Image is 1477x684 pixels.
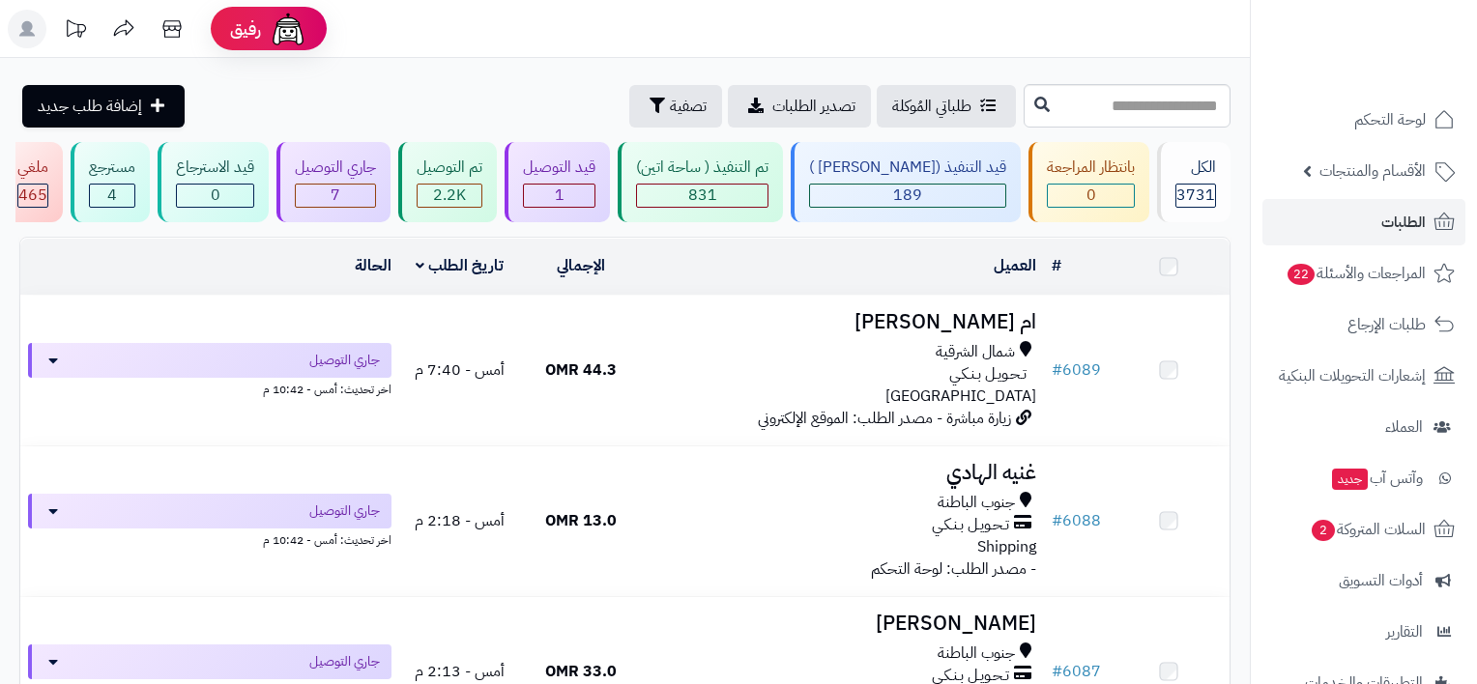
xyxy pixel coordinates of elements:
a: المراجعات والأسئلة22 [1262,250,1465,297]
img: logo-2.png [1346,54,1459,95]
span: # [1052,660,1062,683]
a: العملاء [1262,404,1465,450]
a: جاري التوصيل 7 [273,142,394,222]
span: أمس - 2:13 م [415,660,505,683]
div: تم التنفيذ ( ساحة اتين) [636,157,768,179]
a: #6089 [1052,358,1101,382]
div: 465 [18,185,47,207]
span: العملاء [1385,413,1423,441]
div: 189 [810,185,1005,207]
a: لوحة التحكم [1262,97,1465,143]
a: تم التوصيل 2.2K [394,142,501,222]
span: جنوب الباطنة [938,492,1015,514]
a: قيد التنفيذ ([PERSON_NAME] ) 189 [787,142,1025,222]
button: تصفية [629,85,722,128]
span: 1 [555,184,565,207]
div: الكل [1175,157,1216,179]
div: قيد التوصيل [523,157,595,179]
a: الكل3731 [1153,142,1234,222]
span: إضافة طلب جديد [38,95,142,118]
a: بانتظار المراجعة 0 [1025,142,1153,222]
span: المراجعات والأسئلة [1286,260,1426,287]
span: 465 [18,184,47,207]
td: - مصدر الطلب: لوحة التحكم [641,446,1044,596]
div: مسترجع [89,157,135,179]
a: تحديثات المنصة [51,10,100,53]
div: 831 [637,185,767,207]
span: Shipping [977,535,1036,558]
span: أمس - 7:40 م [415,358,505,382]
a: طلباتي المُوكلة [877,85,1016,128]
a: الإجمالي [557,254,605,277]
a: تصدير الطلبات [728,85,871,128]
span: تـحـويـل بـنـكـي [949,363,1027,385]
a: تاريخ الطلب [416,254,504,277]
div: 7 [296,185,375,207]
span: 22 [1288,264,1315,285]
span: جاري التوصيل [309,351,380,370]
span: الأقسام والمنتجات [1319,157,1426,185]
span: 4 [107,184,117,207]
span: 831 [688,184,717,207]
span: # [1052,509,1062,532]
h3: [PERSON_NAME] [649,613,1036,635]
span: رفيق [230,17,261,41]
a: أدوات التسويق [1262,557,1465,604]
h3: ام [PERSON_NAME] [649,311,1036,333]
span: وآتس آب [1330,465,1423,492]
span: تصفية [670,95,707,118]
span: طلبات الإرجاع [1347,311,1426,338]
a: الطلبات [1262,199,1465,245]
span: الطلبات [1381,209,1426,236]
span: 0 [211,184,220,207]
a: قيد الاسترجاع 0 [154,142,273,222]
div: 2234 [418,185,481,207]
div: بانتظار المراجعة [1047,157,1135,179]
a: طلبات الإرجاع [1262,301,1465,348]
a: إضافة طلب جديد [22,85,185,128]
div: اخر تحديث: أمس - 10:42 م [28,378,391,398]
span: 0 [1086,184,1096,207]
div: ملغي [17,157,48,179]
span: جاري التوصيل [309,652,380,671]
span: شمال الشرقية [936,341,1015,363]
a: إشعارات التحويلات البنكية [1262,353,1465,399]
span: 2.2K [433,184,466,207]
a: السلات المتروكة2 [1262,506,1465,553]
a: مسترجع 4 [67,142,154,222]
span: 189 [893,184,922,207]
a: العميل [994,254,1036,277]
h3: غنيه الهادي [649,462,1036,484]
span: لوحة التحكم [1354,106,1426,133]
a: # [1052,254,1061,277]
span: [GEOGRAPHIC_DATA] [885,385,1036,408]
span: 2 [1312,520,1335,541]
div: جاري التوصيل [295,157,376,179]
span: جنوب الباطنة [938,642,1015,665]
a: وآتس آبجديد [1262,455,1465,501]
span: زيارة مباشرة - مصدر الطلب: الموقع الإلكتروني [758,407,1011,430]
span: تـحـويـل بـنـكـي [932,514,1009,536]
img: ai-face.png [269,10,307,48]
div: تم التوصيل [417,157,482,179]
a: التقارير [1262,609,1465,655]
a: قيد التوصيل 1 [501,142,614,222]
span: جاري التوصيل [309,501,380,521]
span: طلباتي المُوكلة [892,95,971,118]
div: اخر تحديث: أمس - 10:42 م [28,528,391,549]
span: 33.0 OMR [545,660,617,683]
a: #6088 [1052,509,1101,532]
span: أمس - 2:18 م [415,509,505,532]
span: إشعارات التحويلات البنكية [1279,362,1426,389]
span: تصدير الطلبات [772,95,855,118]
div: 0 [177,185,253,207]
div: 0 [1048,185,1134,207]
span: # [1052,358,1062,382]
span: 13.0 OMR [545,509,617,532]
span: السلات المتروكة [1310,516,1426,543]
span: أدوات التسويق [1339,567,1423,594]
span: 44.3 OMR [545,358,617,382]
div: قيد الاسترجاع [176,157,254,179]
div: 1 [524,185,594,207]
span: التقارير [1386,618,1423,645]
